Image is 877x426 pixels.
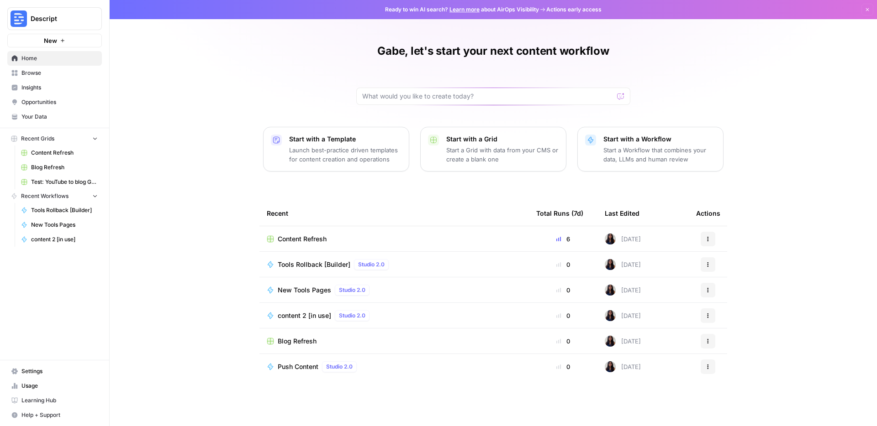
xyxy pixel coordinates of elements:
[536,311,590,320] div: 0
[21,396,98,405] span: Learning Hub
[605,285,616,296] img: rox323kbkgutb4wcij4krxobkpon
[17,203,102,218] a: Tools Rollback [Builder]
[605,310,616,321] img: rox323kbkgutb4wcij4krxobkpon
[7,109,102,124] a: Your Data
[11,10,27,27] img: Descript Logo
[278,311,331,320] span: content 2 [in use]
[31,235,98,244] span: content 2 [in use]
[21,382,98,390] span: Usage
[605,336,616,347] img: rox323kbkgutb4wcij4krxobkpon
[696,201,720,226] div: Actions
[605,336,641,347] div: [DATE]
[536,260,590,269] div: 0
[21,83,98,92] span: Insights
[21,411,98,419] span: Help + Support
[21,98,98,106] span: Opportunities
[278,362,318,371] span: Push Content
[420,127,566,171] button: Start with a GridStart a Grid with data from your CMS or create a blank one
[21,113,98,121] span: Your Data
[536,201,583,226] div: Total Runs (7d)
[31,178,98,186] span: Test: YouTube to blog Grid
[21,135,54,143] span: Recent Grids
[605,234,641,244] div: [DATE]
[17,218,102,232] a: New Tools Pages
[605,259,641,270] div: [DATE]
[31,149,98,157] span: Content Refresh
[603,135,716,144] p: Start with a Workflow
[267,285,522,296] a: New Tools PagesStudio 2.0
[605,234,616,244] img: rox323kbkgutb4wcij4krxobkpon
[267,310,522,321] a: content 2 [in use]Studio 2.0
[446,145,559,164] p: Start a Grid with data from your CMS or create a blank one
[289,135,402,144] p: Start with a Template
[278,234,327,244] span: Content Refresh
[31,221,98,229] span: New Tools Pages
[449,6,480,13] a: Learn more
[577,127,724,171] button: Start with a WorkflowStart a Workflow that combines your data, LLMs and human review
[7,80,102,95] a: Insights
[326,363,353,371] span: Studio 2.0
[31,206,98,214] span: Tools Rollback [Builder]
[7,34,102,47] button: New
[358,260,385,269] span: Studio 2.0
[339,286,365,294] span: Studio 2.0
[7,408,102,422] button: Help + Support
[278,286,331,295] span: New Tools Pages
[44,36,57,45] span: New
[267,234,522,244] a: Content Refresh
[21,69,98,77] span: Browse
[603,145,716,164] p: Start a Workflow that combines your data, LLMs and human review
[536,362,590,371] div: 0
[17,145,102,160] a: Content Refresh
[377,44,609,58] h1: Gabe, let's start your next content workflow
[7,66,102,80] a: Browse
[267,201,522,226] div: Recent
[17,160,102,175] a: Blog Refresh
[21,367,98,375] span: Settings
[7,132,102,145] button: Recent Grids
[17,232,102,247] a: content 2 [in use]
[267,337,522,346] a: Blog Refresh
[267,361,522,372] a: Push ContentStudio 2.0
[7,95,102,109] a: Opportunities
[536,337,590,346] div: 0
[7,51,102,66] a: Home
[267,259,522,270] a: Tools Rollback [Builder]Studio 2.0
[289,145,402,164] p: Launch best-practice driven templates for content creation and operations
[7,7,102,30] button: Workspace: Descript
[7,379,102,393] a: Usage
[605,310,641,321] div: [DATE]
[536,234,590,244] div: 6
[546,5,602,14] span: Actions early access
[339,312,365,320] span: Studio 2.0
[31,163,98,171] span: Blog Refresh
[263,127,409,171] button: Start with a TemplateLaunch best-practice driven templates for content creation and operations
[7,393,102,408] a: Learning Hub
[278,337,317,346] span: Blog Refresh
[21,54,98,62] span: Home
[446,135,559,144] p: Start with a Grid
[605,259,616,270] img: rox323kbkgutb4wcij4krxobkpon
[536,286,590,295] div: 0
[605,285,641,296] div: [DATE]
[362,92,613,101] input: What would you like to create today?
[605,201,639,226] div: Last Edited
[385,5,539,14] span: Ready to win AI search? about AirOps Visibility
[605,361,641,372] div: [DATE]
[21,192,69,200] span: Recent Workflows
[7,364,102,379] a: Settings
[605,361,616,372] img: rox323kbkgutb4wcij4krxobkpon
[7,189,102,203] button: Recent Workflows
[17,175,102,189] a: Test: YouTube to blog Grid
[278,260,350,269] span: Tools Rollback [Builder]
[31,14,86,23] span: Descript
